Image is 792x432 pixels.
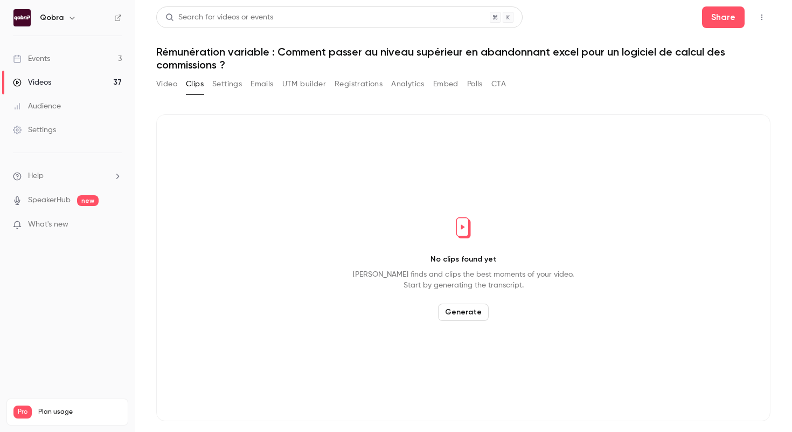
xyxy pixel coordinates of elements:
div: Settings [13,125,56,135]
p: No clips found yet [430,254,497,265]
button: Registrations [335,76,383,93]
span: Pro [13,406,32,419]
button: Share [702,6,745,28]
button: Top Bar Actions [753,9,770,26]
button: Settings [212,76,242,93]
h6: Qobra [40,12,64,23]
iframe: Noticeable Trigger [109,220,122,230]
div: Audience [13,101,61,112]
li: help-dropdown-opener [13,170,122,182]
span: Plan usage [38,408,121,416]
button: Analytics [391,76,425,93]
span: Help [28,170,44,182]
span: What's new [28,219,68,230]
button: Generate [438,304,489,321]
a: SpeakerHub [28,195,71,206]
div: Search for videos or events [165,12,273,23]
button: Polls [467,76,483,93]
button: Emails [251,76,273,93]
h1: Rémunération variable : Comment passer au niveau supérieur en abandonnant excel pour un logiciel ... [156,45,770,71]
span: new [77,195,99,206]
p: [PERSON_NAME] finds and clips the best moments of your video. Start by generating the transcript. [353,269,574,291]
button: Video [156,76,177,93]
img: Qobra [13,9,31,26]
button: Clips [186,76,204,93]
button: UTM builder [282,76,326,93]
div: Events [13,53,50,64]
div: Videos [13,77,51,88]
button: CTA [491,76,506,93]
button: Embed [433,76,458,93]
